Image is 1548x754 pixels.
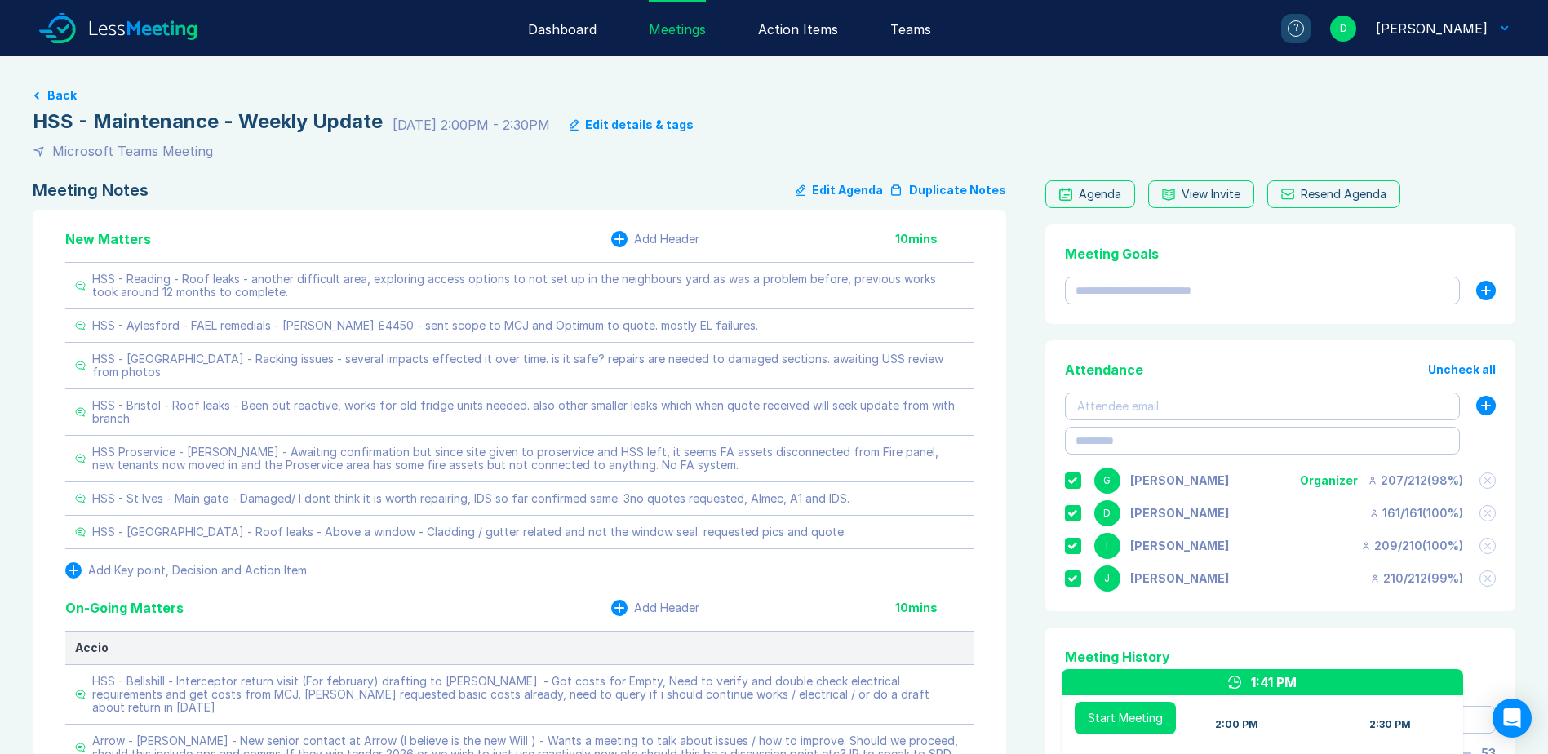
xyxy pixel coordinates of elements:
div: HSS - [GEOGRAPHIC_DATA] - Roof leaks - Above a window - Cladding / gutter related and not the win... [92,526,844,539]
button: Duplicate Notes [889,180,1006,200]
div: 10 mins [895,601,974,614]
button: Add Header [611,600,699,616]
div: Add Key point, Decision and Action Item [88,564,307,577]
div: HSS - Reading - Roof leaks - another difficult area, exploring access options to not set up in th... [92,273,964,299]
button: Add Key point, Decision and Action Item [65,562,307,579]
div: HSS - Bellshill - Interceptor return visit (For february) drafting to [PERSON_NAME]. - Got costs ... [92,675,964,714]
div: 2:00 PM [1215,718,1258,731]
div: [DATE] 2:00PM - 2:30PM [393,115,550,135]
div: HSS - St Ives - Main gate - Damaged/ I dont think it is worth repairing, IDS so far confirmed sam... [92,492,849,505]
div: J [1094,565,1120,592]
div: HSS Proservice - [PERSON_NAME] - Awaiting confirmation but since site given to proservice and HSS... [92,446,964,472]
div: New Matters [65,229,151,249]
a: Back [33,89,1515,102]
button: View Invite [1148,180,1254,208]
div: Jonny Welbourn [1130,572,1229,585]
button: Resend Agenda [1267,180,1400,208]
a: ? [1262,14,1311,43]
div: 207 / 212 ( 98 %) [1368,474,1463,487]
div: ? [1288,20,1304,37]
div: David Hayter [1376,19,1488,38]
div: D [1330,16,1356,42]
div: Edit details & tags [585,118,694,131]
div: Agenda [1079,188,1121,201]
div: I [1094,533,1120,559]
div: D [1094,500,1120,526]
a: Agenda [1045,180,1135,208]
button: Edit Agenda [796,180,883,200]
div: Add Header [634,601,699,614]
div: HSS - Maintenance - Weekly Update [33,109,383,135]
div: 161 / 161 ( 100 %) [1369,507,1463,520]
div: HSS - Bristol - Roof leaks - Been out reactive, works for old fridge units needed. also other sma... [92,399,964,425]
div: HSS - Aylesford - FAEL remedials - [PERSON_NAME] £4450 - sent scope to MCJ and Optimum to quote. ... [92,319,758,332]
div: Iain Parnell [1130,539,1229,552]
div: Add Header [634,233,699,246]
div: Gemma White [1130,474,1229,487]
div: 2:30 PM [1369,718,1411,731]
div: Resend Agenda [1301,188,1386,201]
div: Microsoft Teams Meeting [52,141,213,161]
div: Meeting Notes [33,180,149,200]
div: Meeting History [1065,647,1496,667]
div: Accio [75,641,964,654]
button: Add Header [611,231,699,247]
div: HSS - [GEOGRAPHIC_DATA] - Racking issues - several impacts effected it over time. is it safe? rep... [92,353,964,379]
div: Open Intercom Messenger [1493,699,1532,738]
button: Start Meeting [1075,702,1176,734]
div: Attendance [1065,360,1143,379]
div: Organizer [1300,474,1358,487]
button: Uncheck all [1428,363,1496,376]
div: View Invite [1182,188,1240,201]
div: 209 / 210 ( 100 %) [1361,539,1463,552]
div: 210 / 212 ( 99 %) [1370,572,1463,585]
button: Edit details & tags [570,118,694,131]
div: Meeting Goals [1065,244,1496,264]
div: David Hayter [1130,507,1229,520]
div: 10 mins [895,233,974,246]
div: On-Going Matters [65,598,184,618]
button: Back [47,89,77,102]
div: 1:41 PM [1251,672,1297,692]
div: G [1094,468,1120,494]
